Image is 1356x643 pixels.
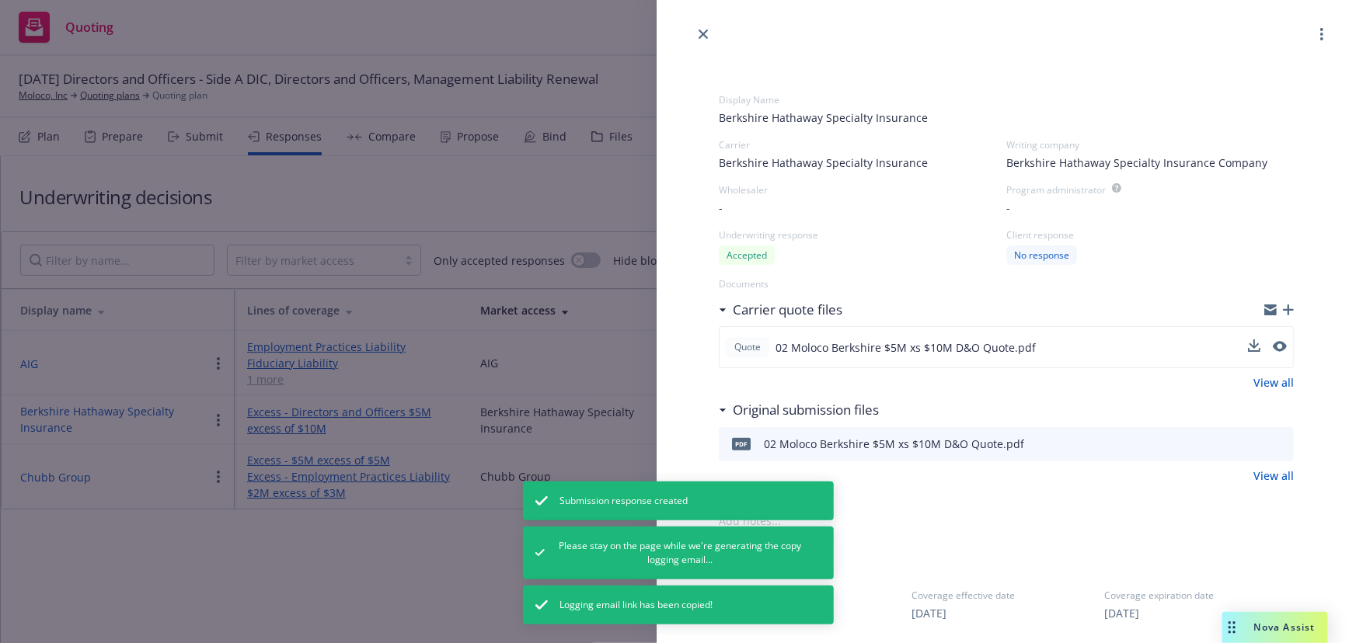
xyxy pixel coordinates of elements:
div: Notes [719,496,1294,509]
div: Carrier quote files [719,300,842,320]
a: View all [1253,374,1294,391]
div: Wholesaler [719,183,1006,196]
a: close [694,25,713,43]
div: Documents [719,277,1294,290]
a: View all [1253,467,1294,484]
h3: Carrier quote files [733,300,842,320]
button: preview file [1273,338,1287,356]
button: [DATE] [1104,605,1139,621]
div: 02 Moloco Berkshire $5M xs $10M D&O Quote.pdf [764,436,1024,452]
h3: Original submission files [733,400,879,420]
span: Nova Assist [1254,620,1316,634]
div: Original submission files [719,400,879,420]
button: download file [1248,339,1260,352]
span: Berkshire Hathaway Specialty Insurance Company [1006,155,1267,171]
span: Berkshire Hathaway Specialty Insurance [719,155,928,171]
div: Client response [1006,228,1294,242]
div: Carrier [719,138,1006,151]
span: - [1006,200,1010,216]
div: Accepted [719,245,775,265]
span: pdf [732,438,751,450]
div: Underwriting response [719,228,1006,242]
div: Drag to move [1222,612,1242,643]
div: Display Name [719,93,1294,106]
span: Logging email link has been copied! [560,598,713,612]
button: [DATE] [912,605,946,621]
span: - [719,200,723,216]
button: preview file [1273,341,1287,352]
span: Berkshire Hathaway Specialty Insurance [719,109,1294,126]
span: Coverage expiration date [1104,589,1294,602]
span: Coverage effective date [912,589,1101,602]
div: Program administrator [1006,183,1106,196]
div: No response [1006,245,1077,265]
button: Nova Assist [1222,612,1328,643]
button: preview file [1274,435,1288,454]
span: 02 Moloco Berkshire $5M xs $10M D&O Quote.pdf [776,339,1036,356]
div: Writing company [1006,138,1294,151]
button: download file [1249,435,1261,454]
span: Quote [732,340,763,354]
button: download file [1248,338,1260,356]
div: Quote expiration date [719,541,1294,554]
span: Please stay on the page while we're generating the copy logging email... [557,539,802,567]
span: Submission response created [560,494,688,508]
